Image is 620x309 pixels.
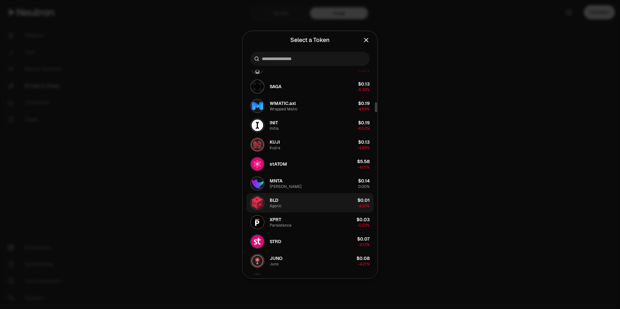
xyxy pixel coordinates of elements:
span: STRD [270,238,281,245]
div: $0.13 [358,139,370,145]
div: Initia [270,126,279,131]
img: KUJI Logo [251,138,264,151]
span: stATOM [270,161,287,167]
button: NLS LogoNLS$0.01 [246,271,374,290]
img: BLD Logo [251,196,264,209]
img: SAGA Logo [251,80,264,93]
div: [PERSON_NAME] [270,184,302,189]
span: -4.89% [357,145,370,150]
span: XPRT [270,216,281,223]
span: NLS [270,274,278,281]
span: MNTA [270,178,283,184]
img: STRD Logo [251,235,264,248]
span: -0.63% [357,223,370,228]
img: INIT Logo [251,119,264,132]
span: JUNO [270,255,283,262]
span: -4.59% [357,107,370,112]
span: -4.21% [358,262,370,267]
button: DYM LogoDYM$0.12-5.25% [246,57,374,77]
span: -6.53% [357,126,370,131]
img: stATOM Logo [251,158,264,170]
div: $0.07 [357,236,370,242]
span: -5.25% [357,68,370,73]
button: INIT LogoINITInitia$0.19-6.53% [246,116,374,135]
button: WMATIC.axl LogoWMATIC.axlWrapped Matic$0.19-4.59% [246,96,374,116]
span: -6.12% [358,242,370,247]
div: $0.13 [358,81,370,87]
button: KUJI LogoKUJIKujira$0.13-4.89% [246,135,374,154]
div: Wrapped Matic [270,107,298,112]
span: DYM [270,64,280,70]
span: 0.00% [358,184,370,189]
div: $0.01 [357,274,370,281]
div: Persistence [270,223,292,228]
span: -5.32% [357,87,370,92]
img: JUNO Logo [251,254,264,267]
span: BLD [270,197,278,203]
div: Kujira [270,145,280,150]
button: BLD LogoBLDAgoric$0.01-4.33% [246,193,374,212]
button: Close [363,36,370,45]
button: STRD LogoSTRD$0.07-6.12% [246,232,374,251]
button: MNTA LogoMNTA[PERSON_NAME]$0.140.00% [246,174,374,193]
span: KUJI [270,139,280,145]
button: XPRT LogoXPRTPersistence$0.03-0.63% [246,212,374,232]
div: Juno [270,262,279,267]
div: $0.14 [358,178,370,184]
span: WMATIC.axl [270,100,296,107]
div: Agoric [270,203,282,209]
img: XPRT Logo [251,216,264,229]
span: INIT [270,119,278,126]
div: $0.01 [357,197,370,203]
button: SAGA LogoSAGA$0.13-5.32% [246,77,374,96]
div: $5.58 [357,158,370,165]
div: $0.19 [358,100,370,107]
span: -4.01% [358,165,370,170]
button: stATOM LogostATOM$5.58-4.01% [246,154,374,174]
img: DYM Logo [251,61,264,74]
div: $0.08 [356,255,370,262]
img: NLS Logo [251,274,264,287]
img: MNTA Logo [251,177,264,190]
div: $0.03 [356,216,370,223]
span: -4.33% [357,203,370,209]
img: WMATIC.axl Logo [251,99,264,112]
div: Select a Token [290,36,330,45]
div: $0.19 [358,119,370,126]
span: SAGA [270,83,282,90]
button: JUNO LogoJUNOJuno$0.08-4.21% [246,251,374,271]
